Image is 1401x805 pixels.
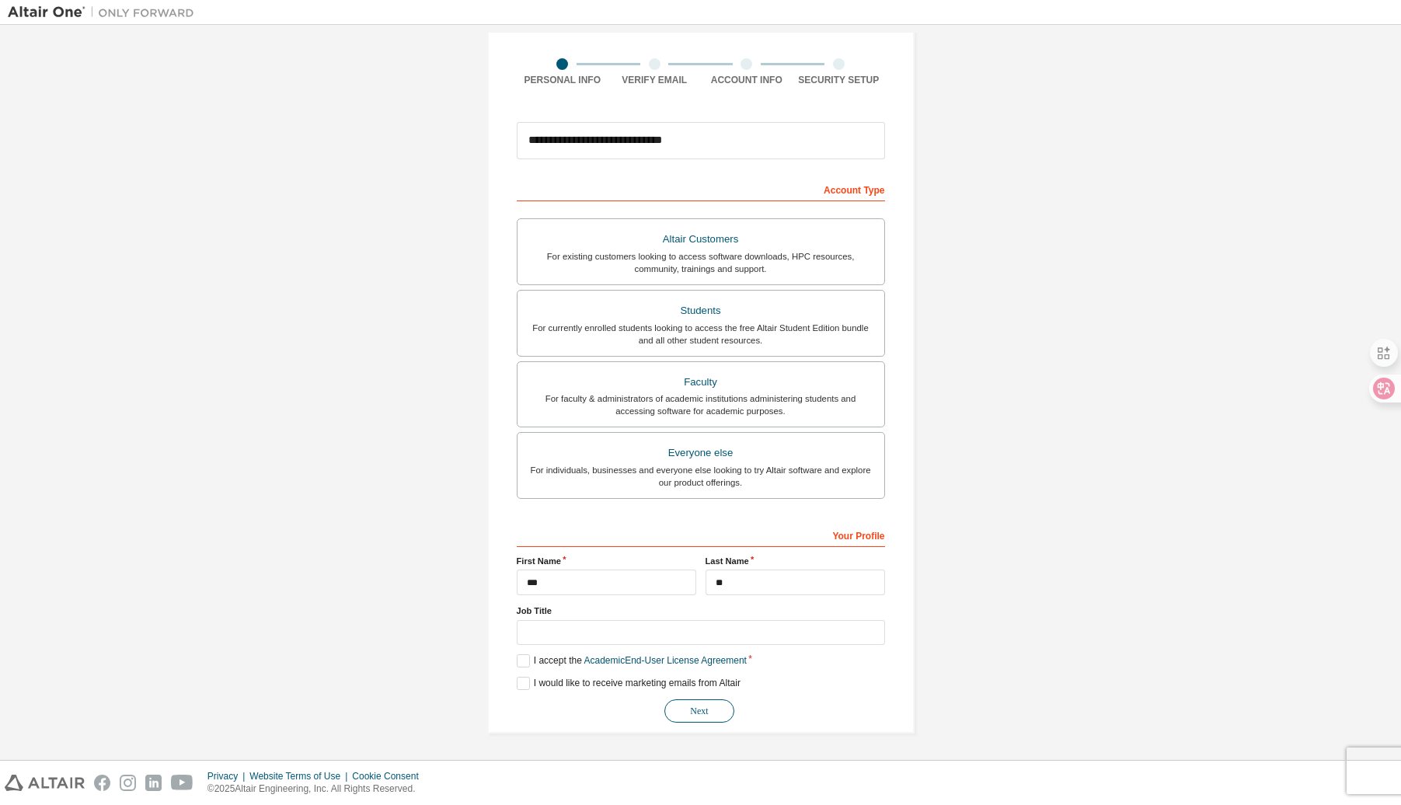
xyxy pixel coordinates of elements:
[517,605,885,617] label: Job Title
[608,74,701,86] div: Verify Email
[527,300,875,322] div: Students
[527,442,875,464] div: Everyone else
[352,770,427,782] div: Cookie Consent
[120,775,136,791] img: instagram.svg
[517,74,609,86] div: Personal Info
[171,775,193,791] img: youtube.svg
[527,392,875,417] div: For faculty & administrators of academic institutions administering students and accessing softwa...
[94,775,110,791] img: facebook.svg
[706,555,885,567] label: Last Name
[207,770,249,782] div: Privacy
[517,522,885,547] div: Your Profile
[249,770,352,782] div: Website Terms of Use
[145,775,162,791] img: linkedin.svg
[664,699,734,723] button: Next
[701,74,793,86] div: Account Info
[5,775,85,791] img: altair_logo.svg
[8,5,202,20] img: Altair One
[517,555,696,567] label: First Name
[517,677,741,690] label: I would like to receive marketing emails from Altair
[527,322,875,347] div: For currently enrolled students looking to access the free Altair Student Edition bundle and all ...
[527,250,875,275] div: For existing customers looking to access software downloads, HPC resources, community, trainings ...
[517,176,885,201] div: Account Type
[527,464,875,489] div: For individuals, businesses and everyone else looking to try Altair software and explore our prod...
[517,654,747,667] label: I accept the
[793,74,885,86] div: Security Setup
[527,371,875,393] div: Faculty
[527,228,875,250] div: Altair Customers
[207,782,428,796] p: © 2025 Altair Engineering, Inc. All Rights Reserved.
[584,655,747,666] a: Academic End-User License Agreement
